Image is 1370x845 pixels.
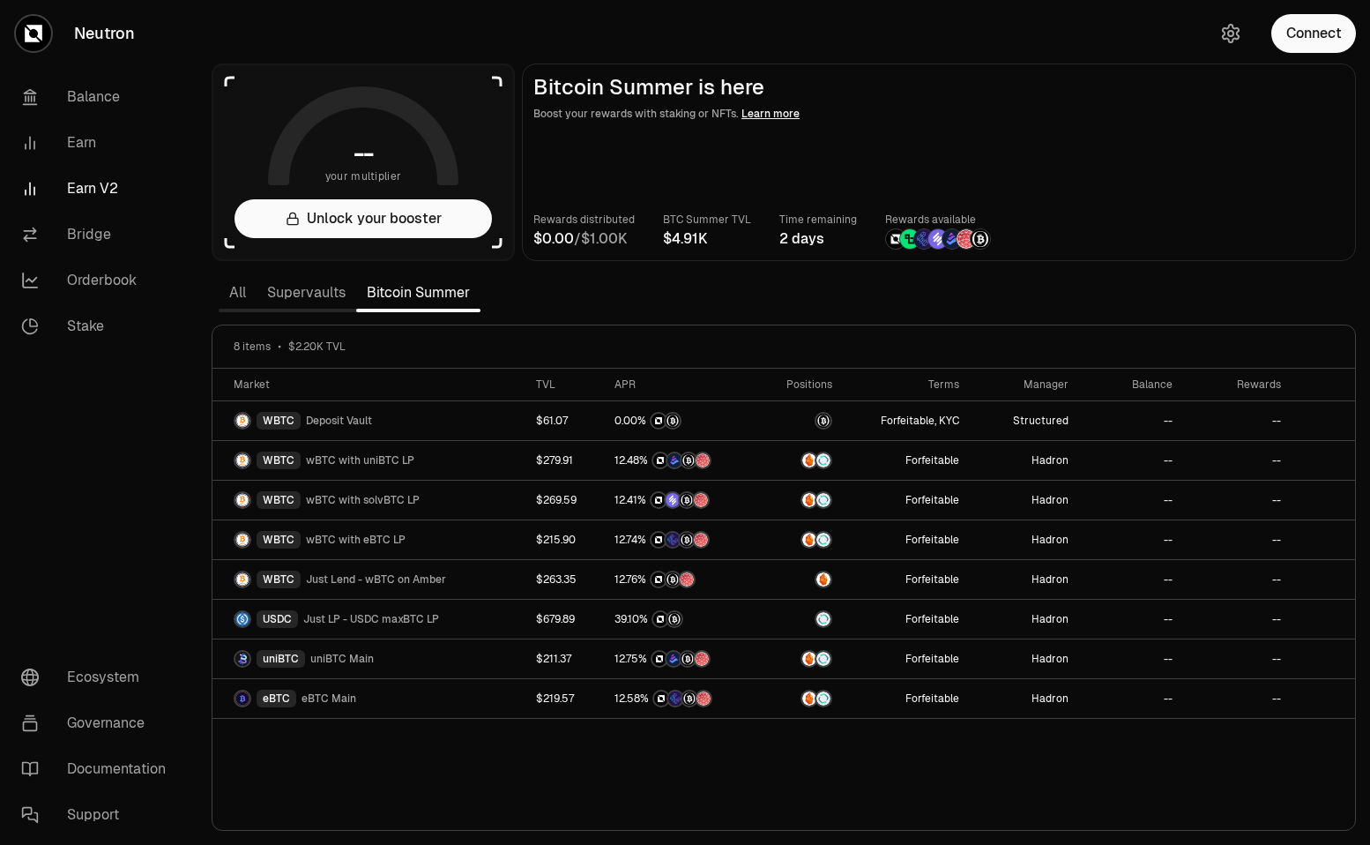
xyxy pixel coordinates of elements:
img: Amber [802,453,816,467]
img: NTRN [886,229,905,249]
a: $279.91 [536,453,573,467]
span: eBTC Main [302,692,356,706]
img: NTRN [651,414,666,428]
img: eBTC Logo [235,692,249,706]
span: 12.58% [614,692,649,706]
a: uniBTC LogouniBTCuniBTC Main [234,650,515,668]
a: Governance [7,700,190,746]
a: $211.37 [536,652,571,666]
img: Amber [802,493,816,507]
tr: WBTC LogoWBTCwBTC with eBTC LP$215.9012.74%NTRNEtherFi PointsStructured PointsMars FragmentsAmber... [212,520,1355,560]
a: $219.57 [536,692,574,706]
a: $215.90 [536,533,576,547]
img: Amber [802,652,816,666]
a: -- [1272,692,1281,706]
p: Rewards available [885,211,991,228]
button: Forfeitable [905,572,959,587]
a: Support [7,792,190,838]
a: -- [1272,652,1281,666]
a: Hadron [1031,533,1068,547]
p: Boost your rewards with staking or NFTs. [533,105,1344,123]
img: Structured Points [666,414,680,428]
img: Solv Points [666,493,680,507]
a: 12.75%NTRNBedrock DiamondsStructured PointsMars Fragments [614,652,746,666]
div: 2 days [779,228,857,250]
span: 12.48% [614,453,648,467]
a: Supervaults [257,275,356,310]
h1: -- [354,139,374,168]
p: BTC Summer TVL [663,211,751,228]
a: -- [1164,533,1173,547]
img: Amber [816,572,830,587]
img: Mars Fragments [694,493,708,507]
tr: uniBTC LogouniBTCuniBTC Main$211.3712.75%NTRNBedrock DiamondsStructured PointsMars FragmentsAmber... [212,639,1355,679]
a: WBTC LogoWBTCwBTC with solvBTC LP [234,491,515,509]
img: NTRN [652,652,666,666]
a: Hadron [1031,493,1068,507]
a: WBTC LogoWBTCJust Lend - wBTC on Amber [234,571,515,588]
img: Supervaults [816,453,830,467]
img: NTRN [651,493,666,507]
a: AmberSupervaults [767,531,831,549]
a: AmberSupervaults [767,491,831,509]
div: WBTC [257,452,301,469]
a: Forfeitable [853,692,960,706]
a: Hadron [1031,652,1068,666]
img: uniBTC Logo [235,652,249,666]
img: Amber [802,692,816,706]
span: Just LP - USDC maxBTC LP [303,612,439,626]
a: Supervaults [767,610,831,628]
p: Time remaining [779,211,857,228]
button: 39.10%NTRNStructured Points [614,610,746,628]
a: Forfeitable [853,612,960,626]
span: wBTC with uniBTC LP [306,453,414,467]
a: -- [1272,533,1281,547]
a: -- [1164,652,1173,666]
a: AmberSupervaults [767,690,831,707]
a: Hadron [1031,612,1068,626]
img: Structured Points [667,612,681,626]
a: Balance [7,74,190,120]
a: $61.07 [536,414,568,428]
a: Forfeitable [853,652,960,666]
div: Balance [1090,378,1173,392]
a: $679.89 [536,612,575,626]
img: Bedrock Diamonds [667,453,681,467]
img: NTRN [653,612,667,626]
div: TVL [536,378,594,392]
div: WBTC [257,531,301,549]
a: -- [1164,453,1173,467]
img: WBTC Logo [235,414,249,428]
a: 12.58%NTRNEtherFi PointsStructured PointsMars Fragments [614,692,746,706]
a: Forfeitable [853,493,960,507]
a: Earn V2 [7,166,190,212]
img: Bedrock Diamonds [942,229,962,249]
a: Documentation [7,746,190,792]
img: Supervaults [816,612,830,626]
img: Solv Points [928,229,948,249]
span: Learn more [741,107,800,121]
a: WBTC LogoWBTCwBTC with uniBTC LP [234,452,515,469]
a: -- [1164,572,1173,587]
div: uniBTC [257,650,305,668]
p: Rewards distributed [533,211,635,228]
a: -- [1272,414,1281,428]
div: Terms [853,378,960,392]
img: Structured Points [680,493,694,507]
span: uniBTC Main [310,652,374,666]
div: Market [234,378,515,392]
img: WBTC Logo [235,572,249,587]
button: 12.75%NTRNBedrock DiamondsStructured PointsMars Fragments [614,650,746,668]
a: 12.41%NTRNSolv PointsStructured PointsMars Fragments [614,493,746,507]
div: Manager [980,378,1068,392]
span: 12.41% [614,493,646,507]
button: Forfeitable [905,533,959,547]
a: -- [1272,453,1281,467]
button: 0.00%NTRNStructured Points [614,412,746,430]
a: -- [1272,612,1281,626]
a: 39.10%NTRNStructured Points [614,612,746,626]
span: Just Lend - wBTC on Amber [306,572,446,587]
img: NTRN [654,692,668,706]
a: Amber [767,571,831,588]
tr: WBTC LogoWBTCDeposit Vault$61.070.00%NTRNStructured PointsStructuredForfeitable, KYCStructured---- [212,401,1355,441]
